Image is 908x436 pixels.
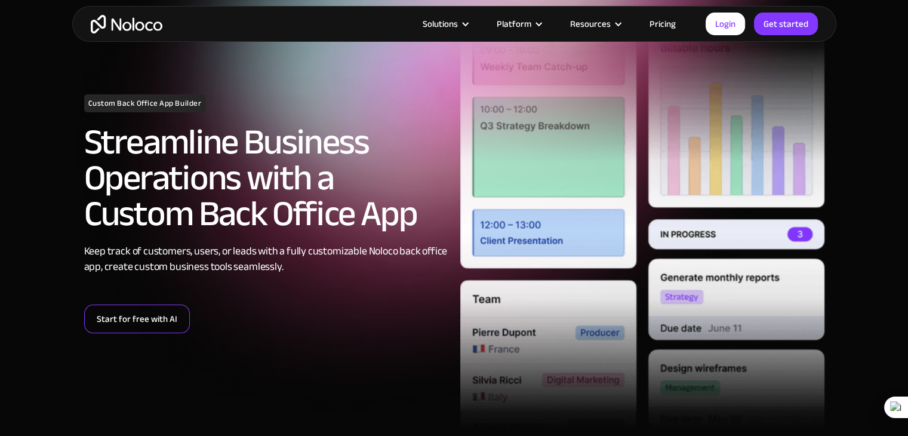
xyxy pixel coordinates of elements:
[706,13,745,35] a: Login
[84,305,190,333] a: Start for free with AI
[570,16,611,32] div: Resources
[423,16,458,32] div: Solutions
[497,16,531,32] div: Platform
[408,16,482,32] div: Solutions
[84,124,448,232] h2: Streamline Business Operations with a Custom Back Office App
[555,16,635,32] div: Resources
[482,16,555,32] div: Platform
[84,244,448,275] div: Keep track of customers, users, or leads with a fully customizable Noloco back office app, create...
[754,13,818,35] a: Get started
[635,16,691,32] a: Pricing
[91,15,162,33] a: home
[84,94,206,112] h1: Custom Back Office App Builder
